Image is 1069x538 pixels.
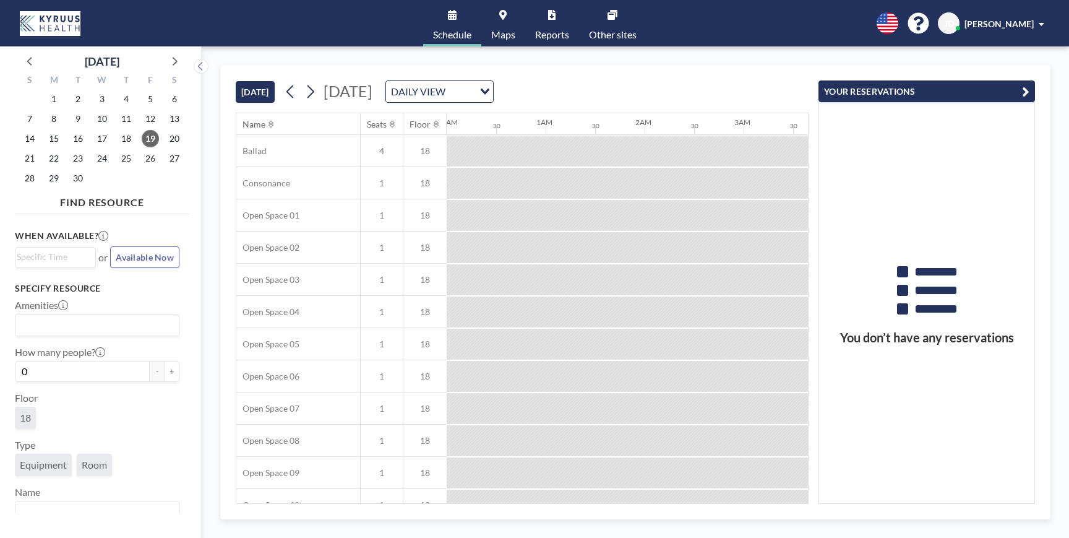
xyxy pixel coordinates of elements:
[21,170,38,187] span: Sunday, September 28, 2025
[165,361,179,382] button: +
[361,371,403,382] span: 1
[403,435,447,446] span: 18
[589,30,637,40] span: Other sites
[21,130,38,147] span: Sunday, September 14, 2025
[437,118,458,127] div: 12AM
[118,150,135,167] span: Thursday, September 25, 2025
[110,246,179,268] button: Available Now
[403,500,447,511] span: 18
[361,339,403,350] span: 1
[236,242,299,253] span: Open Space 02
[491,30,515,40] span: Maps
[361,500,403,511] span: 1
[403,274,447,285] span: 18
[45,90,62,108] span: Monday, September 1, 2025
[98,251,108,264] span: or
[15,501,179,523] div: Search for option
[20,412,31,424] span: 18
[166,90,183,108] span: Saturday, September 6, 2025
[236,178,290,189] span: Consonance
[118,130,135,147] span: Thursday, September 18, 2025
[93,90,111,108] span: Wednesday, September 3, 2025
[236,467,299,479] span: Open Space 09
[403,467,447,479] span: 18
[403,339,447,350] span: 18
[236,274,299,285] span: Open Space 03
[236,371,299,382] span: Open Space 06
[15,299,68,311] label: Amenities
[17,317,172,333] input: Search for option
[236,81,275,103] button: [DATE]
[69,150,87,167] span: Tuesday, September 23, 2025
[15,191,189,209] h4: FIND RESOURCE
[166,130,183,147] span: Saturday, September 20, 2025
[118,110,135,128] span: Thursday, September 11, 2025
[142,150,159,167] span: Friday, September 26, 2025
[361,306,403,318] span: 1
[236,500,299,511] span: Open Space 10
[536,118,552,127] div: 1AM
[66,73,90,89] div: T
[45,150,62,167] span: Monday, September 22, 2025
[20,11,80,36] img: organization-logo
[403,371,447,382] span: 18
[116,252,174,262] span: Available Now
[403,403,447,414] span: 18
[734,118,750,127] div: 3AM
[367,119,387,130] div: Seats
[535,30,569,40] span: Reports
[142,110,159,128] span: Friday, September 12, 2025
[45,170,62,187] span: Monday, September 29, 2025
[236,145,267,157] span: Ballad
[45,110,62,128] span: Monday, September 8, 2025
[236,435,299,446] span: Open Space 08
[790,122,797,130] div: 30
[42,73,66,89] div: M
[93,150,111,167] span: Wednesday, September 24, 2025
[45,130,62,147] span: Monday, September 15, 2025
[403,178,447,189] span: 18
[361,242,403,253] span: 1
[361,145,403,157] span: 4
[118,90,135,108] span: Thursday, September 4, 2025
[449,84,473,100] input: Search for option
[324,82,372,100] span: [DATE]
[386,81,493,102] div: Search for option
[15,283,179,294] h3: Specify resource
[493,122,500,130] div: 30
[20,459,67,471] span: Equipment
[69,90,87,108] span: Tuesday, September 2, 2025
[403,210,447,221] span: 18
[15,486,40,498] label: Name
[21,150,38,167] span: Sunday, September 21, 2025
[691,122,698,130] div: 30
[69,170,87,187] span: Tuesday, September 30, 2025
[15,315,179,336] div: Search for option
[93,110,111,128] span: Wednesday, September 10, 2025
[138,73,162,89] div: F
[166,150,183,167] span: Saturday, September 27, 2025
[236,210,299,221] span: Open Space 01
[403,242,447,253] span: 18
[361,467,403,479] span: 1
[818,80,1035,102] button: YOUR RESERVATIONS
[635,118,651,127] div: 2AM
[389,84,448,100] span: DAILY VIEW
[403,145,447,157] span: 18
[69,130,87,147] span: Tuesday, September 16, 2025
[236,306,299,318] span: Open Space 04
[18,73,42,89] div: S
[964,19,1034,29] span: [PERSON_NAME]
[90,73,114,89] div: W
[15,439,35,451] label: Type
[142,90,159,108] span: Friday, September 5, 2025
[361,403,403,414] span: 1
[361,274,403,285] span: 1
[166,110,183,128] span: Saturday, September 13, 2025
[819,330,1034,345] h3: You don’t have any reservations
[17,250,88,264] input: Search for option
[944,18,954,29] span: JD
[150,361,165,382] button: -
[17,504,172,520] input: Search for option
[403,306,447,318] span: 18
